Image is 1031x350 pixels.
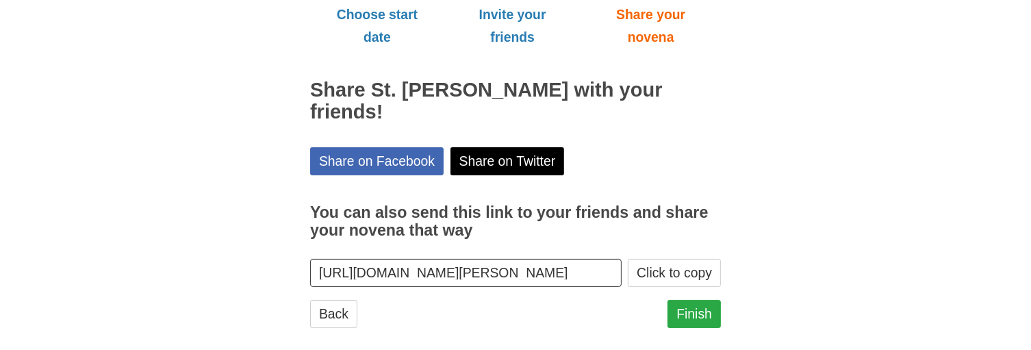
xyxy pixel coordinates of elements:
[310,147,444,175] a: Share on Facebook
[450,147,565,175] a: Share on Twitter
[628,259,721,287] button: Click to copy
[667,300,721,328] a: Finish
[324,3,431,49] span: Choose start date
[310,79,721,123] h2: Share St. [PERSON_NAME] with your friends!
[458,3,567,49] span: Invite your friends
[310,204,721,239] h3: You can also send this link to your friends and share your novena that way
[594,3,707,49] span: Share your novena
[310,300,357,328] a: Back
